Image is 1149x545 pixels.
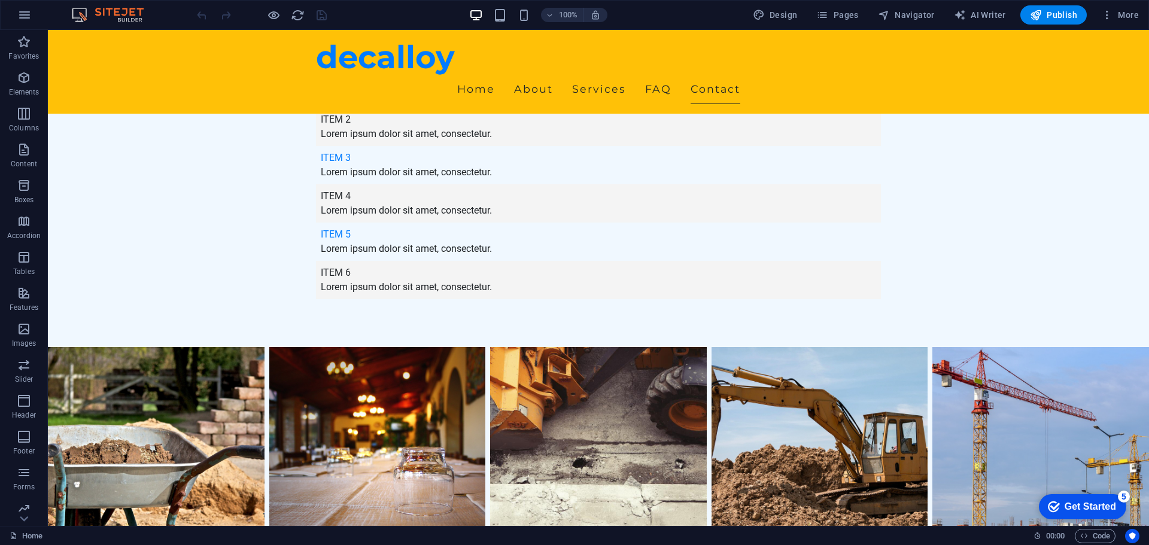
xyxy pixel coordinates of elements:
p: Columns [9,123,39,133]
p: Header [12,410,36,420]
p: Elements [9,87,39,97]
i: On resize automatically adjust zoom level to fit chosen device. [590,10,601,20]
p: Accordion [7,231,41,240]
p: Content [11,159,37,169]
i: Reload page [291,8,305,22]
button: Publish [1020,5,1087,25]
p: Images [12,339,37,348]
p: Tables [13,267,35,276]
p: Footer [13,446,35,456]
span: Design [753,9,798,21]
p: Features [10,303,38,312]
p: Slider [15,375,34,384]
button: Pages [811,5,863,25]
span: Pages [816,9,858,21]
span: Code [1080,529,1110,543]
p: Boxes [14,195,34,205]
button: Design [748,5,803,25]
div: Get Started [35,13,87,24]
button: reload [290,8,305,22]
span: : [1054,531,1056,540]
a: Click to cancel selection. Double-click to open Pages [10,529,42,543]
button: AI Writer [949,5,1011,25]
h6: 100% [559,8,578,22]
p: Favorites [8,51,39,61]
div: Design (Ctrl+Alt+Y) [748,5,803,25]
button: Code [1075,529,1115,543]
p: Forms [13,482,35,492]
button: Navigator [873,5,940,25]
div: Get Started 5 items remaining, 0% complete [10,6,97,31]
span: Navigator [878,9,935,21]
img: Editor Logo [69,8,159,22]
span: Publish [1030,9,1077,21]
h6: Session time [1034,529,1065,543]
span: AI Writer [954,9,1006,21]
button: More [1096,5,1144,25]
span: 00 00 [1046,529,1065,543]
button: Usercentrics [1125,529,1139,543]
div: 5 [89,2,101,14]
button: 100% [541,8,583,22]
span: More [1101,9,1139,21]
button: Click here to leave preview mode and continue editing [266,8,281,22]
